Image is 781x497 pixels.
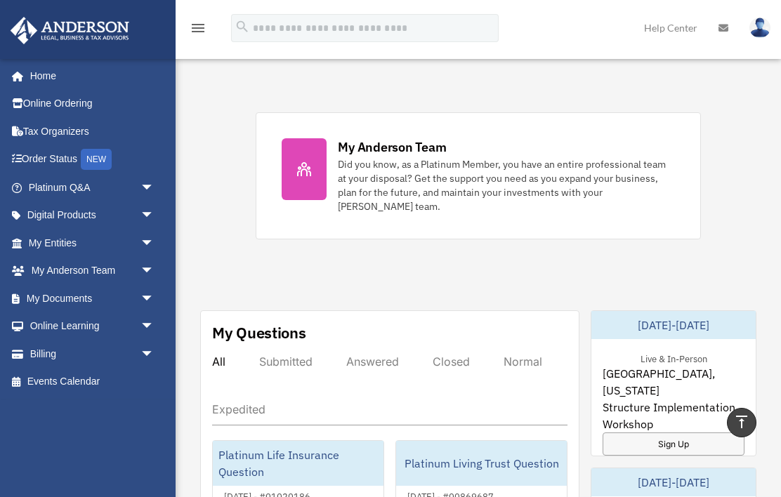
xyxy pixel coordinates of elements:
[727,408,756,437] a: vertical_align_top
[603,399,744,432] span: Structure Implementation Workshop
[10,312,176,340] a: Online Learningarrow_drop_down
[259,354,313,369] div: Submitted
[396,441,567,486] div: Platinum Living Trust Question
[190,25,206,37] a: menu
[256,112,701,239] a: My Anderson Team Did you know, as a Platinum Member, you have an entire professional team at your...
[10,90,176,118] a: Online Ordering
[140,284,169,313] span: arrow_drop_down
[10,340,176,368] a: Billingarrow_drop_down
[10,201,176,230] a: Digital Productsarrow_drop_down
[213,441,383,486] div: Platinum Life Insurance Question
[603,365,744,399] span: [GEOGRAPHIC_DATA], [US_STATE]
[6,17,133,44] img: Anderson Advisors Platinum Portal
[591,468,756,496] div: [DATE]-[DATE]
[749,18,770,38] img: User Pic
[140,229,169,258] span: arrow_drop_down
[10,62,169,90] a: Home
[140,201,169,230] span: arrow_drop_down
[190,20,206,37] i: menu
[433,354,470,369] div: Closed
[212,402,265,416] div: Expedited
[10,284,176,312] a: My Documentsarrow_drop_down
[140,340,169,369] span: arrow_drop_down
[81,149,112,170] div: NEW
[140,257,169,286] span: arrow_drop_down
[629,350,718,365] div: Live & In-Person
[10,145,176,174] a: Order StatusNEW
[212,322,306,343] div: My Questions
[603,432,744,456] a: Sign Up
[235,19,250,34] i: search
[591,311,756,339] div: [DATE]-[DATE]
[10,229,176,257] a: My Entitiesarrow_drop_down
[10,257,176,285] a: My Anderson Teamarrow_drop_down
[140,312,169,341] span: arrow_drop_down
[338,157,675,213] div: Did you know, as a Platinum Member, you have an entire professional team at your disposal? Get th...
[338,138,446,156] div: My Anderson Team
[504,354,542,369] div: Normal
[10,117,176,145] a: Tax Organizers
[212,354,225,369] div: All
[10,173,176,201] a: Platinum Q&Aarrow_drop_down
[346,354,399,369] div: Answered
[10,368,176,396] a: Events Calendar
[733,413,750,430] i: vertical_align_top
[140,173,169,202] span: arrow_drop_down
